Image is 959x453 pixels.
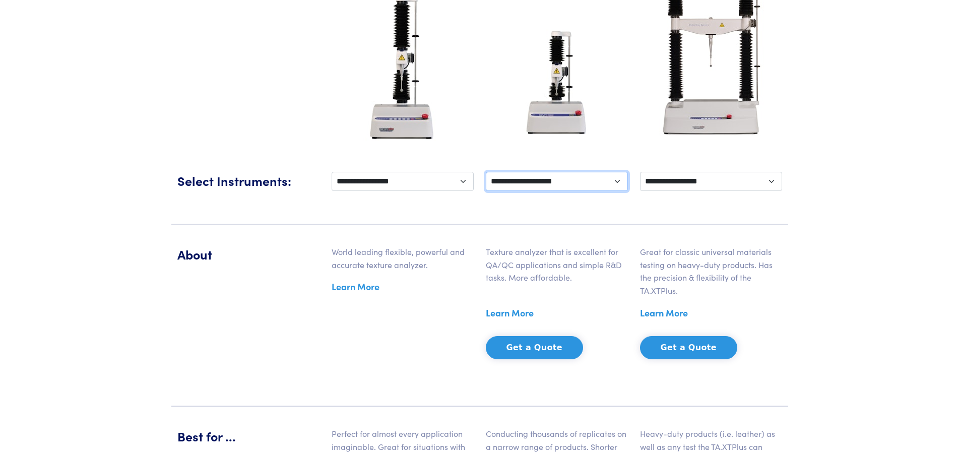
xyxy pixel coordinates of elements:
[332,245,474,271] p: World leading flexible, powerful and accurate texture analyzer.
[486,305,534,320] a: Learn More
[486,245,628,284] p: Texture analyzer that is excellent for QA/QC applications and simple R&D tasks. More affordable.
[332,279,379,294] a: Learn More
[486,336,583,359] button: Get a Quote
[514,13,600,152] img: ta-xt-express-analyzer.jpg
[640,305,688,320] a: Learn More
[640,245,782,297] p: Great for classic universal materials testing on heavy-duty products. Has the precision & flexibi...
[177,245,319,263] h5: About
[177,427,319,445] h5: Best for ...
[640,336,737,359] button: Get a Quote
[177,172,319,189] h5: Select Instruments:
